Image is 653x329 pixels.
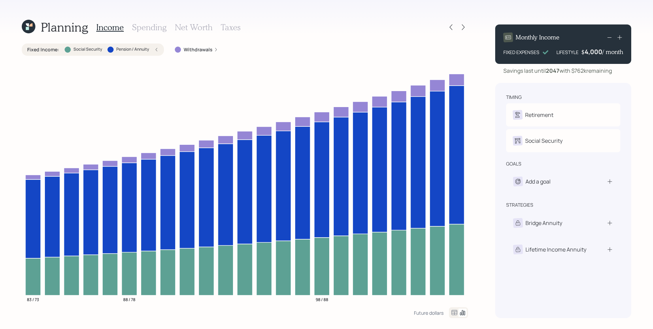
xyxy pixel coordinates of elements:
div: Retirement [525,111,553,119]
div: Lifetime Income Annuity [525,245,586,254]
h3: Income [96,22,124,32]
div: FIXED EXPENSES [503,49,539,56]
div: Savings last until with $762k remaining [503,67,612,75]
tspan: 88 / 78 [123,296,135,302]
label: Social Security [73,47,102,52]
div: Bridge Annuity [525,219,562,227]
h4: / month [602,48,623,56]
div: Add a goal [525,177,551,186]
h1: Planning [41,20,88,34]
div: goals [506,160,521,167]
div: Future dollars [414,310,443,316]
div: strategies [506,202,533,208]
label: Fixed Income : [27,46,59,53]
div: Social Security [525,137,563,145]
label: Pension / Annuity [116,47,149,52]
h3: Net Worth [175,22,213,32]
div: timing [506,94,522,101]
b: 2047 [546,67,559,74]
label: Withdrawals [184,46,213,53]
h3: Spending [132,22,167,32]
h4: $ [581,48,585,56]
div: LIFESTYLE [556,49,579,56]
tspan: 83 / 73 [27,296,39,302]
tspan: 98 / 88 [316,296,328,302]
h4: Monthly Income [516,34,559,41]
div: 4,000 [585,48,602,56]
h3: Taxes [221,22,240,32]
